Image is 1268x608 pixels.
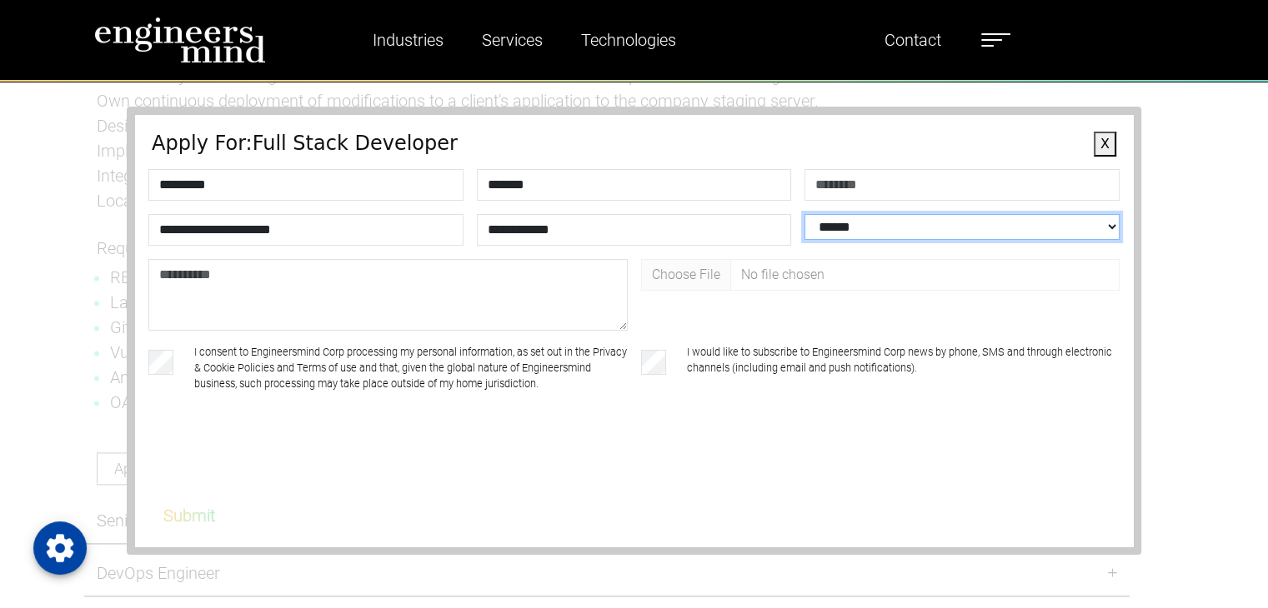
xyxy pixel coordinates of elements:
a: Technologies [574,21,683,59]
a: Contact [878,21,948,59]
h4: Apply For: Full Stack Developer [152,132,1116,156]
img: logo [94,17,266,63]
button: X [1094,132,1116,157]
iframe: reCAPTCHA [152,433,405,498]
a: Services [475,21,549,59]
a: Industries [366,21,450,59]
label: I would like to subscribe to Engineersmind Corp news by phone, SMS and through electronic channel... [687,344,1120,392]
label: I consent to Engineersmind Corp processing my personal information, as set out in the Privacy & C... [194,344,627,392]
